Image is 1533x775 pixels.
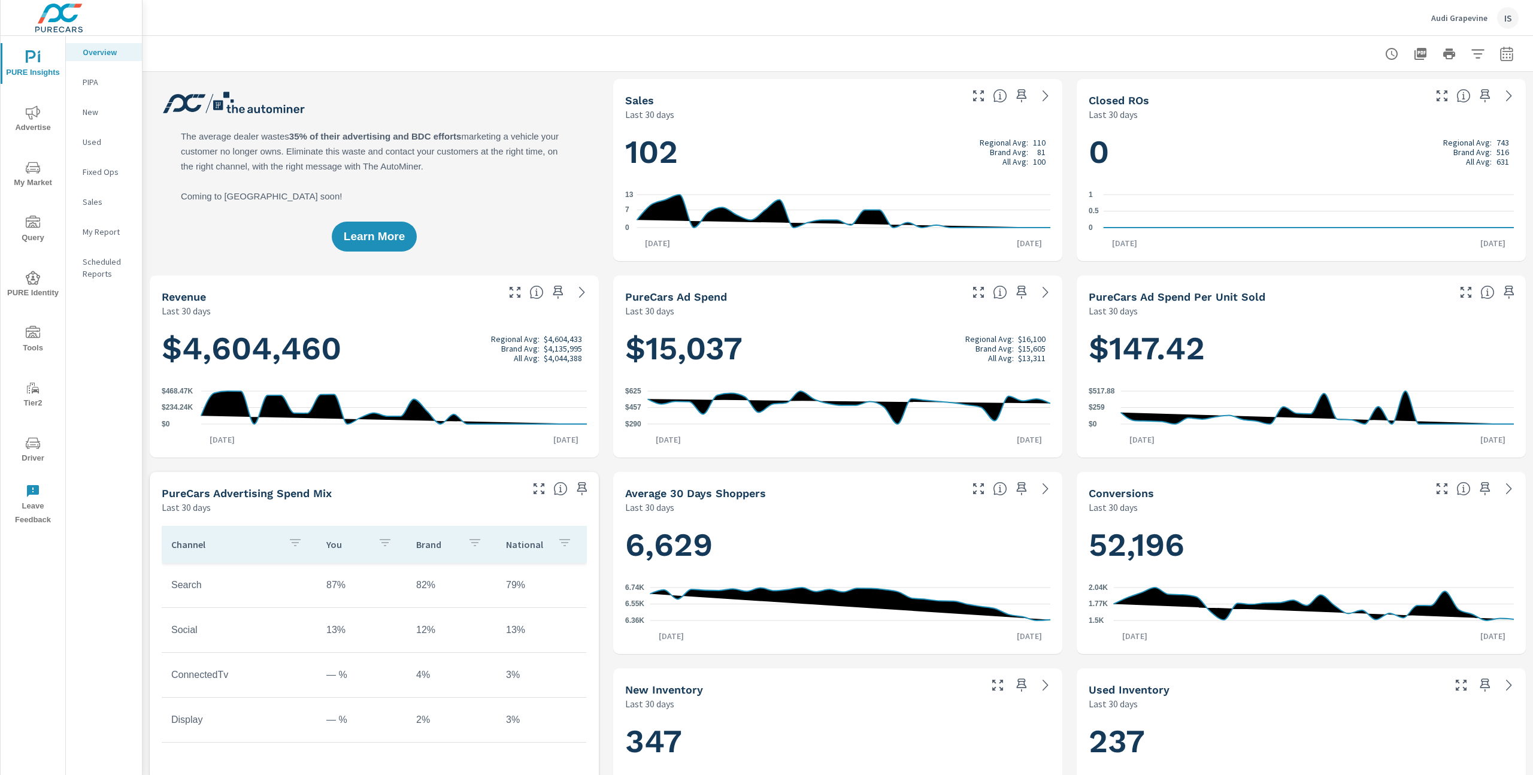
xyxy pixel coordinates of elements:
[993,285,1007,299] span: Total cost of media for all PureCars channels for the selected dealership group over the selected...
[1496,147,1509,157] p: 516
[1453,147,1492,157] p: Brand Avg:
[545,434,587,446] p: [DATE]
[1476,479,1495,498] span: Save this to your personalized report
[625,328,1050,369] h1: $15,037
[1089,190,1093,199] text: 1
[66,43,142,61] div: Overview
[4,326,62,355] span: Tools
[1036,86,1055,105] a: See more details in report
[993,482,1007,496] span: A rolling 30 day total of daily Shoppers on the dealership website, averaged over the selected da...
[1012,479,1031,498] span: Save this to your personalized report
[1033,157,1046,166] p: 100
[1089,525,1514,565] h1: 52,196
[83,106,132,118] p: New
[625,190,634,199] text: 13
[625,290,727,303] h5: PureCars Ad Spend
[1089,583,1108,592] text: 2.04K
[416,538,458,550] p: Brand
[162,705,317,735] td: Display
[1499,283,1519,302] span: Save this to your personalized report
[66,103,142,121] div: New
[1456,482,1471,496] span: The number of dealer-specified goals completed by a visitor. [Source: This data is provided by th...
[625,616,644,625] text: 6.36K
[162,387,193,395] text: $468.47K
[969,283,988,302] button: Make Fullscreen
[1443,138,1492,147] p: Regional Avg:
[1476,86,1495,105] span: Save this to your personalized report
[201,434,243,446] p: [DATE]
[1036,283,1055,302] a: See more details in report
[505,283,525,302] button: Make Fullscreen
[625,683,703,696] h5: New Inventory
[625,500,674,514] p: Last 30 days
[514,353,540,363] p: All Avg:
[1008,237,1050,249] p: [DATE]
[1499,479,1519,498] a: See more details in report
[1089,207,1099,216] text: 0.5
[332,222,417,252] button: Learn More
[572,479,592,498] span: Save this to your personalized report
[162,570,317,600] td: Search
[1089,721,1514,762] h1: 237
[496,660,586,690] td: 3%
[501,344,540,353] p: Brand Avg:
[4,216,62,245] span: Query
[162,500,211,514] p: Last 30 days
[1480,285,1495,299] span: Average cost of advertising per each vehicle sold at the dealer over the selected date range. The...
[1466,157,1492,166] p: All Avg:
[650,630,692,642] p: [DATE]
[4,161,62,190] span: My Market
[1456,89,1471,103] span: Number of Repair Orders Closed by the selected dealership group over the selected time range. [So...
[990,147,1028,157] p: Brand Avg:
[625,697,674,711] p: Last 30 days
[553,482,568,496] span: This table looks at how you compare to the amount of budget you spend per channel as opposed to y...
[326,538,368,550] p: You
[1036,479,1055,498] a: See more details in report
[1089,500,1138,514] p: Last 30 days
[544,334,582,344] p: $4,604,433
[1472,434,1514,446] p: [DATE]
[1089,420,1097,428] text: $0
[1089,132,1514,172] h1: 0
[4,50,62,80] span: PURE Insights
[1089,387,1115,395] text: $517.88
[544,353,582,363] p: $4,044,388
[625,205,629,214] text: 7
[66,73,142,91] div: PIPA
[529,285,544,299] span: Total sales revenue over the selected date range. [Source: This data is sourced from the dealer’s...
[1089,697,1138,711] p: Last 30 days
[1089,328,1514,369] h1: $147.42
[625,132,1050,172] h1: 102
[637,237,678,249] p: [DATE]
[407,660,496,690] td: 4%
[162,304,211,318] p: Last 30 days
[83,226,132,238] p: My Report
[83,76,132,88] p: PIPA
[1089,404,1105,412] text: $259
[1466,42,1490,66] button: Apply Filters
[162,404,193,412] text: $234.24K
[965,334,1014,344] p: Regional Avg:
[1104,237,1146,249] p: [DATE]
[496,570,586,600] td: 79%
[83,136,132,148] p: Used
[162,660,317,690] td: ConnectedTv
[625,94,654,107] h5: Sales
[544,344,582,353] p: $4,135,995
[975,344,1014,353] p: Brand Avg:
[625,223,629,232] text: 0
[407,705,496,735] td: 2%
[1089,223,1093,232] text: 0
[66,133,142,151] div: Used
[625,600,644,609] text: 6.55K
[1089,94,1149,107] h5: Closed ROs
[66,253,142,283] div: Scheduled Reports
[980,138,1028,147] p: Regional Avg:
[4,381,62,410] span: Tier2
[988,353,1014,363] p: All Avg:
[993,89,1007,103] span: Number of vehicles sold by the dealership over the selected date range. [Source: This data is sou...
[625,487,766,499] h5: Average 30 Days Shoppers
[1495,42,1519,66] button: Select Date Range
[66,163,142,181] div: Fixed Ops
[83,166,132,178] p: Fixed Ops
